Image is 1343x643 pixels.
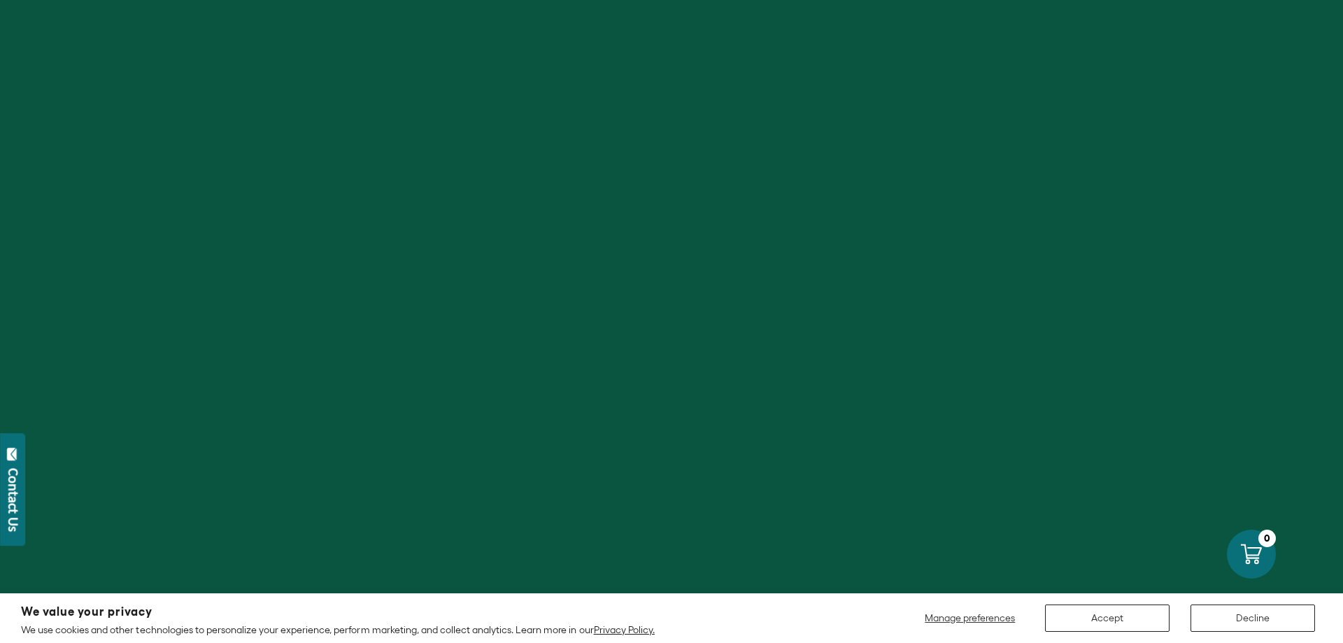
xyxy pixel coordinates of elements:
[594,624,655,635] a: Privacy Policy.
[21,623,655,636] p: We use cookies and other technologies to personalize your experience, perform marketing, and coll...
[21,606,655,618] h2: We value your privacy
[1045,605,1170,632] button: Accept
[1258,530,1276,547] div: 0
[1191,605,1315,632] button: Decline
[916,605,1024,632] button: Manage preferences
[6,468,20,532] div: Contact Us
[925,612,1015,623] span: Manage preferences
